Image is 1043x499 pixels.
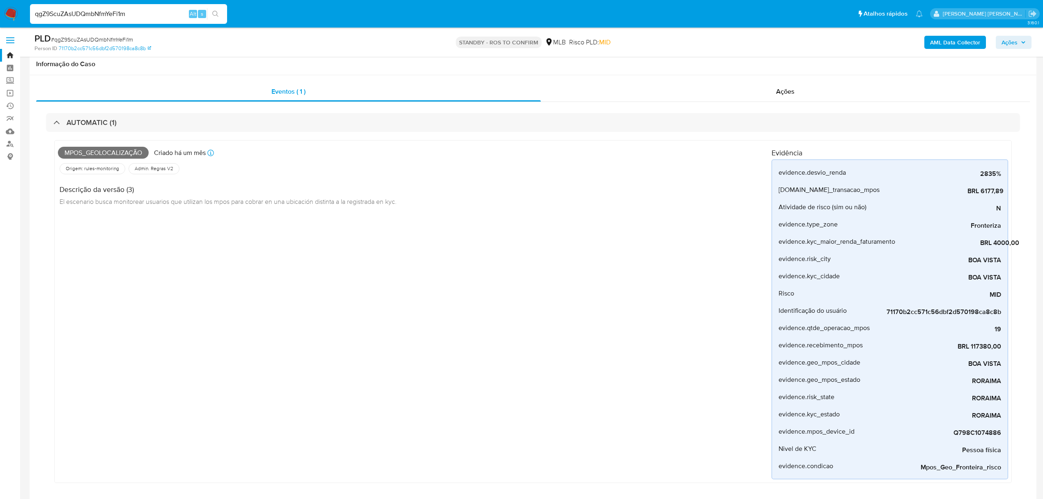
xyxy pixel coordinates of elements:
span: Atalhos rápidos [864,9,907,18]
b: PLD [34,32,51,45]
span: s [201,10,203,18]
span: Ações [776,87,795,96]
input: Pesquise usuários ou casos... [30,9,227,19]
button: Ações [996,36,1032,49]
span: El escenario busca monitorear usuarios que utilizan los mpos para cobrar en una ubicación distint... [60,197,397,206]
span: Alt [190,10,196,18]
a: 71170b2cc571c56dbf2d570198ca8c8b [59,45,151,52]
button: AML Data Collector [924,36,986,49]
button: search-icon [207,8,224,20]
b: AML Data Collector [930,36,980,49]
a: Notificações [916,10,923,17]
span: Eventos ( 1 ) [271,87,306,96]
span: Ações [1002,36,1018,49]
p: STANDBY - ROS TO CONFIRM [456,37,542,48]
p: emerson.gomes@mercadopago.com.br [943,10,1026,18]
h3: AUTOMATIC (1) [67,118,117,127]
div: AUTOMATIC (1) [46,113,1020,132]
span: MID [599,37,611,47]
span: Origem: rules-monitoring [65,165,120,172]
h4: Descrição da versão (3) [60,185,397,194]
b: Person ID [34,45,57,52]
span: Risco PLD: [569,38,611,47]
a: Sair [1028,9,1037,18]
h1: Informação do Caso [36,60,1030,68]
span: Mpos_geolocalização [58,147,149,159]
span: Admin. Regras V2 [134,165,174,172]
div: MLB [545,38,566,47]
p: Criado há um mês [154,148,206,157]
span: # qgZ9ScuZAsUDQmbNfmYeFi1m [51,35,133,44]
